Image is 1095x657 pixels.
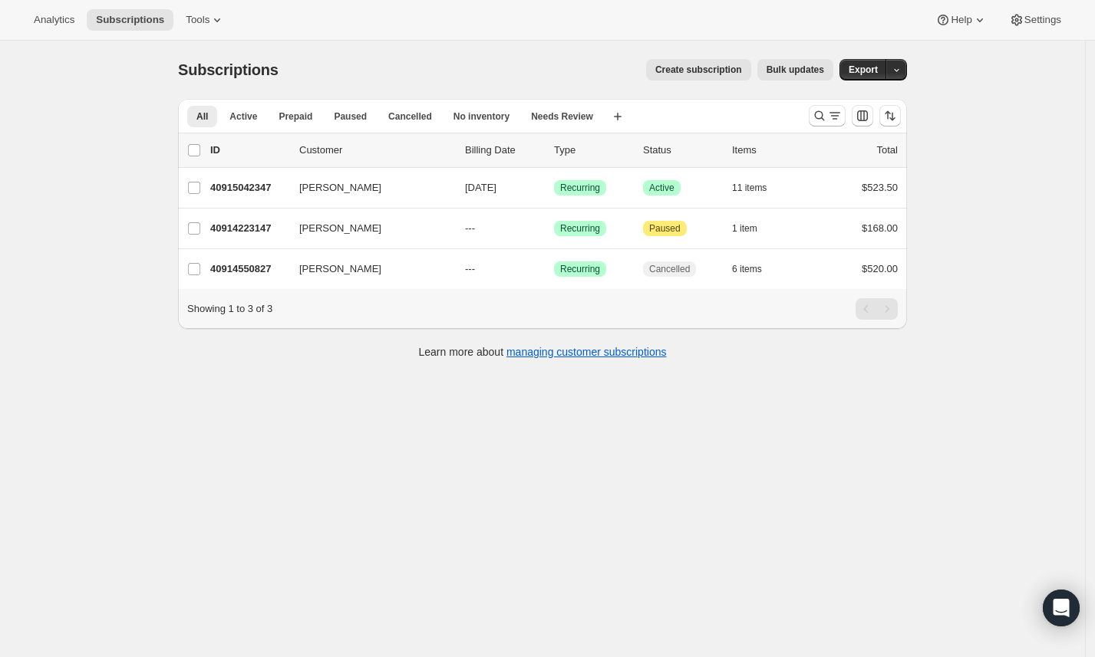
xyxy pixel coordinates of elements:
a: managing customer subscriptions [506,346,667,358]
span: $520.00 [862,263,898,274]
button: Sort the results [879,105,901,126]
span: Prepaid [279,110,312,123]
p: 40914223147 [210,221,287,236]
div: 40915042347[PERSON_NAME][DATE]SuccessRecurringSuccessActive11 items$523.50 [210,177,898,199]
span: Bulk updates [767,64,824,76]
p: 40914550827 [210,261,287,277]
span: Analytics [34,14,74,26]
span: Tools [186,14,209,26]
span: [PERSON_NAME] [299,261,381,277]
button: [PERSON_NAME] [290,216,444,241]
p: 40915042347 [210,180,287,195]
div: Open Intercom Messenger [1043,590,1080,626]
span: 1 item [732,222,757,235]
div: IDCustomerBilling DateTypeStatusItemsTotal [210,143,898,158]
span: Paused [334,110,367,123]
span: Recurring [560,182,600,194]
div: Items [732,143,809,158]
span: Export [849,64,878,76]
p: Showing 1 to 3 of 3 [187,301,272,317]
span: Recurring [560,222,600,235]
span: Cancelled [388,110,432,123]
button: Create subscription [646,59,751,80]
button: Tools [176,9,234,31]
span: --- [465,222,475,234]
span: Subscriptions [178,61,279,78]
span: [PERSON_NAME] [299,221,381,236]
p: Total [877,143,898,158]
span: Help [951,14,971,26]
button: Search and filter results [809,105,846,126]
span: $168.00 [862,222,898,234]
span: Active [649,182,674,194]
span: Recurring [560,263,600,275]
div: Type [554,143,631,158]
nav: Pagination [856,298,898,320]
button: 11 items [732,177,783,199]
button: 1 item [732,218,774,239]
button: [PERSON_NAME] [290,257,444,281]
span: [DATE] [465,182,496,193]
span: [PERSON_NAME] [299,180,381,195]
span: 11 items [732,182,767,194]
span: Cancelled [649,263,690,275]
span: --- [465,263,475,274]
span: Needs Review [531,110,593,123]
button: Export [839,59,887,80]
span: No inventory [454,110,510,123]
button: Help [926,9,996,31]
span: Create subscription [655,64,742,76]
p: Learn more about [419,344,667,360]
p: ID [210,143,287,158]
button: Settings [1000,9,1070,31]
span: 6 items [732,263,762,275]
button: Subscriptions [87,9,173,31]
div: 40914223147[PERSON_NAME]---SuccessRecurringAttentionPaused1 item$168.00 [210,218,898,239]
button: Bulk updates [757,59,833,80]
p: Customer [299,143,453,158]
p: Billing Date [465,143,542,158]
span: All [196,110,208,123]
span: Settings [1024,14,1061,26]
span: Paused [649,222,681,235]
button: [PERSON_NAME] [290,176,444,200]
button: Analytics [25,9,84,31]
button: Customize table column order and visibility [852,105,873,126]
div: 40914550827[PERSON_NAME]---SuccessRecurringCancelled6 items$520.00 [210,258,898,280]
span: Subscriptions [96,14,164,26]
button: 6 items [732,258,779,280]
span: $523.50 [862,182,898,193]
button: Create new view [605,106,630,127]
span: Active [229,110,257,123]
p: Status [643,143,720,158]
